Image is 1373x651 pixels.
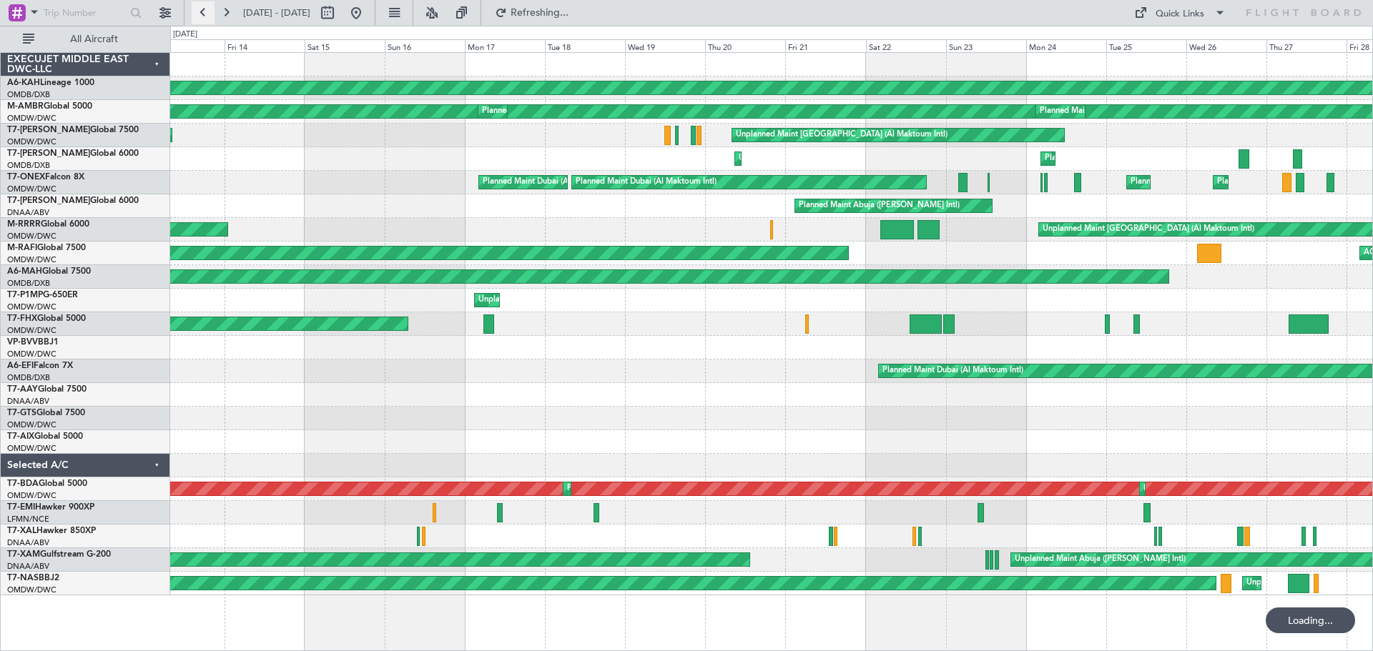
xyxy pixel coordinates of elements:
span: T7-AIX [7,432,34,441]
a: OMDB/DXB [7,89,50,100]
a: T7-BDAGlobal 5000 [7,479,87,488]
span: M-RAFI [7,244,37,252]
a: A6-KAHLineage 1000 [7,79,94,87]
span: T7-P1MP [7,291,43,299]
div: Unplanned Maint [GEOGRAPHIC_DATA] (Al Maktoum Intl) [478,289,690,311]
span: T7-AAY [7,385,38,394]
div: Mon 24 [1026,39,1106,52]
button: All Aircraft [16,28,155,51]
div: Thu 27 [1266,39,1347,52]
a: DNAA/ABV [7,537,49,548]
a: T7-FHXGlobal 5000 [7,314,86,323]
div: Mon 17 [465,39,545,52]
span: M-RRRR [7,220,41,229]
div: Wed 19 [625,39,705,52]
a: T7-NASBBJ2 [7,574,59,582]
a: T7-ONEXFalcon 8X [7,173,84,182]
a: DNAA/ABV [7,396,49,407]
a: OMDW/DWC [7,231,56,242]
span: T7-[PERSON_NAME] [7,126,90,134]
div: Planned Maint Dubai (Al Maktoum Intl) [483,172,624,193]
a: OMDW/DWC [7,419,56,430]
div: Sat 15 [305,39,385,52]
div: Planned Maint Dubai (Al Maktoum Intl) [882,360,1023,382]
span: T7-XAM [7,550,40,559]
div: Sun 23 [946,39,1026,52]
div: Planned Maint Dubai (Al Maktoum Intl) [1040,101,1181,122]
span: T7-FHX [7,314,37,323]
a: M-AMBRGlobal 5000 [7,102,92,111]
span: T7-XAL [7,527,36,535]
div: Tue 18 [545,39,625,52]
div: Planned Maint Dubai (Al Maktoum Intl) [482,101,623,122]
span: [DATE] - [DATE] [243,6,310,19]
a: OMDW/DWC [7,490,56,501]
a: OMDW/DWC [7,113,56,124]
span: T7-EMI [7,503,35,512]
div: Tue 25 [1106,39,1186,52]
a: T7-[PERSON_NAME]Global 6000 [7,197,139,205]
span: VP-BVV [7,338,38,347]
button: Refreshing... [488,1,574,24]
a: T7-XALHawker 850XP [7,527,96,535]
a: M-RRRRGlobal 6000 [7,220,89,229]
a: OMDW/DWC [7,302,56,312]
span: T7-ONEX [7,173,45,182]
a: A6-EFIFalcon 7X [7,362,73,370]
a: OMDB/DXB [7,278,50,289]
span: T7-BDA [7,479,39,488]
span: T7-[PERSON_NAME] [7,149,90,158]
a: OMDB/DXB [7,372,50,383]
a: OMDW/DWC [7,585,56,595]
div: Planned Maint Dubai (Al Maktoum Intl) [1143,478,1284,500]
div: Wed 26 [1186,39,1266,52]
span: Refreshing... [510,8,570,18]
a: T7-XAMGulfstream G-200 [7,550,111,559]
span: All Aircraft [37,34,151,44]
a: M-RAFIGlobal 7500 [7,244,86,252]
button: Quick Links [1127,1,1233,24]
a: T7-GTSGlobal 7500 [7,409,85,417]
div: Sat 22 [866,39,946,52]
a: T7-AAYGlobal 7500 [7,385,87,394]
div: Sun 16 [385,39,465,52]
div: Unplanned Maint [GEOGRAPHIC_DATA] ([GEOGRAPHIC_DATA] Intl) [739,148,988,169]
a: OMDB/DXB [7,160,50,171]
a: T7-AIXGlobal 5000 [7,432,83,441]
div: Fri 14 [225,39,305,52]
a: OMDW/DWC [7,349,56,359]
a: DNAA/ABV [7,207,49,218]
span: M-AMBR [7,102,44,111]
div: Quick Links [1156,7,1204,21]
div: Unplanned Maint [GEOGRAPHIC_DATA] (Al Maktoum Intl) [736,124,948,146]
div: Loading... [1266,607,1355,633]
a: T7-P1MPG-650ER [7,291,78,299]
a: LFMN/NCE [7,514,49,525]
a: T7-EMIHawker 900XP [7,503,94,512]
span: T7-NAS [7,574,39,582]
div: Unplanned Maint Abuja ([PERSON_NAME] Intl) [1015,549,1186,570]
span: A6-EFI [7,362,34,370]
div: Planned Maint Dubai (Al Maktoum Intl) [1217,172,1358,193]
a: A6-MAHGlobal 7500 [7,267,91,276]
div: [DATE] [173,29,197,41]
a: T7-[PERSON_NAME]Global 6000 [7,149,139,158]
div: Fri 21 [785,39,865,52]
span: T7-[PERSON_NAME] [7,197,90,205]
div: Thu 13 [144,39,225,52]
a: OMDW/DWC [7,136,56,147]
span: A6-MAH [7,267,42,276]
div: Planned Maint Dubai (Al Maktoum Intl) [1131,172,1271,193]
div: Planned Maint Abuja ([PERSON_NAME] Intl) [799,195,960,217]
a: DNAA/ABV [7,561,49,572]
a: OMDW/DWC [7,325,56,336]
a: OMDW/DWC [7,254,56,265]
a: T7-[PERSON_NAME]Global 7500 [7,126,139,134]
a: OMDW/DWC [7,443,56,454]
div: Unplanned Maint [GEOGRAPHIC_DATA] (Al Maktoum Intl) [1043,219,1254,240]
input: Trip Number [44,2,126,24]
div: Planned Maint [GEOGRAPHIC_DATA] ([GEOGRAPHIC_DATA] Intl) [1045,148,1284,169]
div: Planned Maint Dubai (Al Maktoum Intl) [567,478,708,500]
a: OMDW/DWC [7,184,56,194]
div: Thu 20 [705,39,785,52]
